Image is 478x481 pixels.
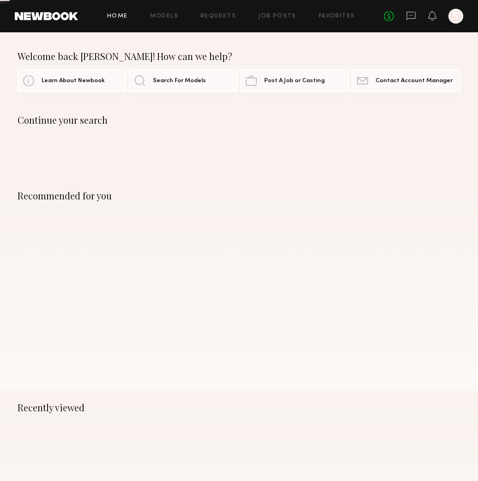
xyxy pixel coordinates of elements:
a: Requests [200,13,236,19]
div: Continue your search [18,114,461,126]
a: Post A Job or Casting [240,69,349,92]
div: Recommended for you [18,190,461,201]
a: Contact Account Manager [351,69,460,92]
a: Favorites [319,13,355,19]
div: Welcome back [PERSON_NAME]! How can we help? [18,51,461,62]
a: Search For Models [129,69,238,92]
span: Learn About Newbook [42,78,105,84]
a: Job Posts [258,13,296,19]
a: Home [107,13,128,19]
a: S [448,9,463,24]
a: Learn About Newbook [18,69,127,92]
div: Recently viewed [18,402,461,413]
a: Models [150,13,178,19]
span: Search For Models [153,78,206,84]
span: Post A Job or Casting [264,78,325,84]
span: Contact Account Manager [375,78,453,84]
